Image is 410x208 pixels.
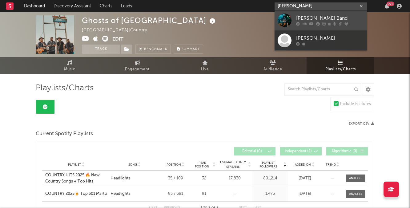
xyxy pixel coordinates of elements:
div: 91 [192,191,215,197]
span: Playlist Followers [254,161,283,168]
div: 35 / 109 [162,175,189,182]
button: Independent(2) [280,147,322,155]
button: Algorithmic(0) [326,147,368,155]
button: 99+ [385,4,389,9]
span: Added On [295,163,311,167]
span: Engagement [125,66,150,73]
div: [GEOGRAPHIC_DATA] | Country [82,27,154,34]
div: [PERSON_NAME] [296,35,364,42]
div: 1,473 [254,191,286,197]
div: [DATE] [289,191,320,197]
span: Editorial ( 0 ) [238,150,266,153]
div: 32 [192,175,215,182]
span: Position [167,163,181,167]
a: COUNTRY 2025🍺 Top 301 Marto [45,191,107,197]
input: Search Playlists/Charts [284,83,361,96]
span: Peak Position [192,161,212,168]
a: [PERSON_NAME] [275,30,367,50]
div: 99 + [387,2,394,6]
input: Search for artists [275,2,367,10]
span: Algorithmic ( 0 ) [330,150,359,153]
button: Track [82,45,120,54]
span: Benchmark [144,46,167,53]
div: Headlights [111,175,131,182]
button: Editorial(0) [234,147,275,155]
span: Summary [182,48,200,51]
a: Benchmark [135,45,171,54]
div: 801,214 [254,175,286,182]
div: [DATE] [289,175,320,182]
span: Estimated Daily Streams [219,160,247,169]
div: 17,830 [219,175,251,182]
div: [PERSON_NAME] Band [296,15,364,22]
a: [PERSON_NAME] Band [275,10,367,30]
a: COUNTRY HITS 2025 🔥 New Country Songs + Top Hits [45,172,107,184]
a: Playlists/Charts [307,57,374,74]
button: Export CSV [349,122,374,126]
a: Live [171,57,239,74]
div: Headlights [111,191,131,197]
span: Playlists/Charts [36,84,94,92]
button: Edit [112,36,123,43]
span: Trend [326,163,336,167]
span: Independent ( 2 ) [284,150,312,153]
div: Ghosts of [GEOGRAPHIC_DATA] [82,15,217,26]
span: Live [201,66,209,73]
div: 95 / 381 [162,191,189,197]
span: Audience [263,66,282,73]
div: Include Features [340,100,371,108]
a: Audience [239,57,307,74]
span: Playlist [68,163,81,167]
span: Current Spotify Playlists [36,130,93,138]
span: Playlists/Charts [325,66,356,73]
span: Song [128,163,137,167]
a: Music [36,57,103,74]
button: Summary [174,45,203,54]
span: Music [64,66,75,73]
a: Engagement [103,57,171,74]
